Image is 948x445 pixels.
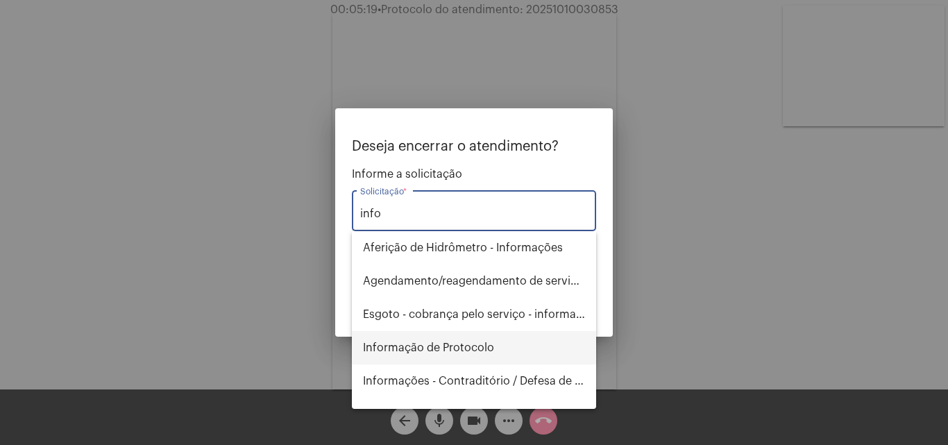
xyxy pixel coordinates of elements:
span: Informação de Protocolo [363,331,585,364]
span: Agendamento/reagendamento de serviços - informações [363,265,585,298]
span: Informe a solicitação [352,168,596,180]
span: Informações - Contraditório / Defesa de infração [363,364,585,398]
input: Buscar solicitação [360,208,588,220]
span: Aferição de Hidrômetro - Informações [363,231,585,265]
span: Esgoto - cobrança pelo serviço - informações [363,298,585,331]
p: Deseja encerrar o atendimento? [352,139,596,154]
span: Leitura - informações [363,398,585,431]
